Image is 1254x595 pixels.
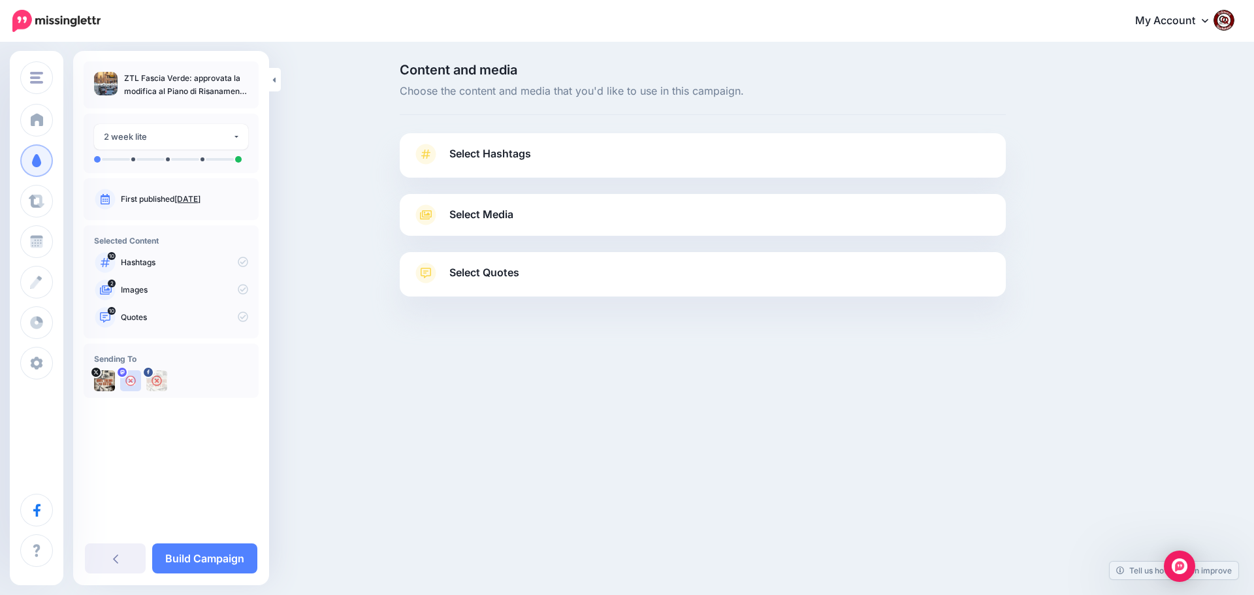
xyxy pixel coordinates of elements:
span: Content and media [400,63,1006,76]
button: 2 week lite [94,124,248,150]
img: menu.png [30,72,43,84]
a: Select Quotes [413,263,993,297]
p: ZTL Fascia Verde: approvata la modifica al Piano di Risanamento dell’Aria [124,72,248,98]
p: Hashtags [121,257,248,268]
span: 2 [108,280,116,287]
img: 668406e27b01e4ea1965edb722f37f92_thumb.jpg [94,72,118,95]
a: [DATE] [174,194,201,204]
a: Select Media [413,204,993,225]
span: Choose the content and media that you'd like to use in this campaign. [400,83,1006,100]
img: Missinglettr [12,10,101,32]
p: Quotes [121,312,248,323]
div: 2 week lite [104,129,233,144]
img: uTTNWBrh-84924.jpeg [94,370,115,391]
a: My Account [1122,5,1234,37]
span: Select Quotes [449,264,519,281]
p: First published [121,193,248,205]
h4: Sending To [94,354,248,364]
span: 10 [108,307,116,315]
a: Tell us how we can improve [1110,562,1238,579]
img: user_default_image.png [120,370,141,391]
a: Select Hashtags [413,144,993,178]
span: 10 [108,252,116,260]
img: 463453305_2684324355074873_6393692129472495966_n-bsa154739.jpg [146,370,167,391]
p: Images [121,284,248,296]
h4: Selected Content [94,236,248,246]
span: Select Hashtags [449,145,531,163]
div: Open Intercom Messenger [1164,551,1195,582]
span: Select Media [449,206,513,223]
